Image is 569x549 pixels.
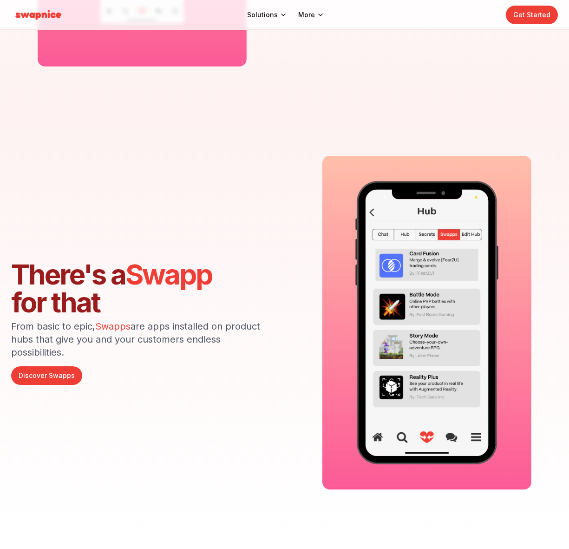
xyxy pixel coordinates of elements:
a: Discover Swapps [11,366,82,385]
button: More [298,10,324,20]
button: Solutions [247,10,287,20]
a: Get Started [506,6,558,24]
img: Swapnice Logo [11,7,65,22]
span: Swapp [125,258,212,291]
img: Swapps Embedded Apps [322,156,531,489]
p: From basic to epic, are apps installed on product hubs that give you and your customers endless p... [11,320,274,359]
span: Swapps [95,321,131,332]
h2: There's a for that [11,260,274,316]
